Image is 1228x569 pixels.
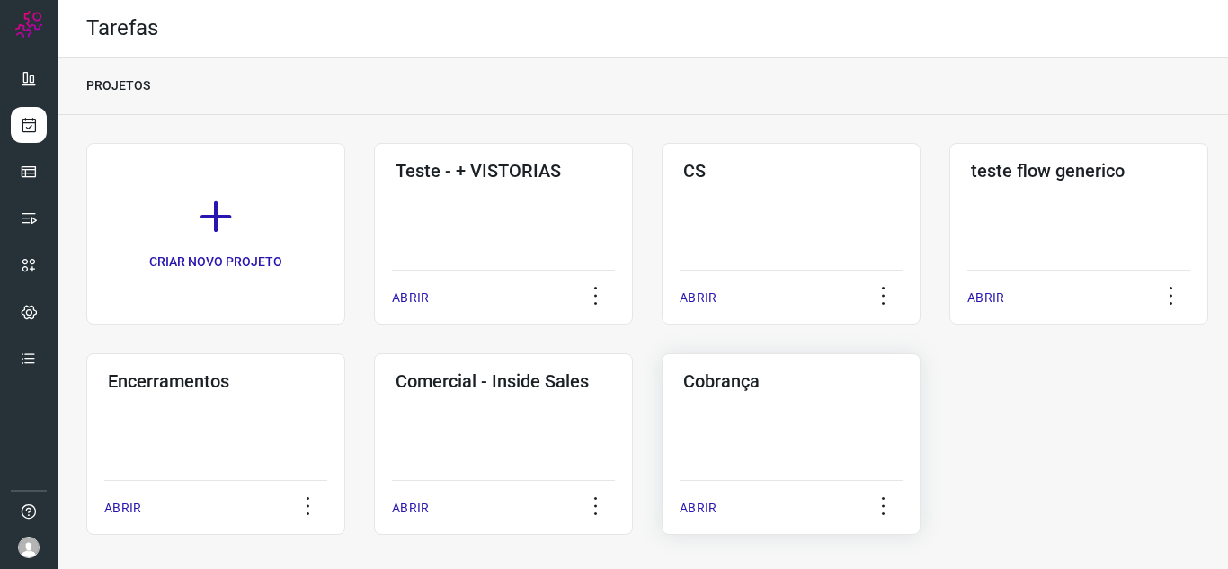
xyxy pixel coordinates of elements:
[967,289,1004,307] p: ABRIR
[683,160,899,182] h3: CS
[108,370,324,392] h3: Encerramentos
[104,499,141,518] p: ABRIR
[149,253,282,271] p: CRIAR NOVO PROJETO
[396,160,611,182] h3: Teste - + VISTORIAS
[15,11,42,38] img: Logo
[680,289,716,307] p: ABRIR
[683,370,899,392] h3: Cobrança
[396,370,611,392] h3: Comercial - Inside Sales
[86,15,158,41] h2: Tarefas
[18,537,40,558] img: avatar-user-boy.jpg
[680,499,716,518] p: ABRIR
[971,160,1187,182] h3: teste flow generico
[392,499,429,518] p: ABRIR
[392,289,429,307] p: ABRIR
[86,76,150,95] p: PROJETOS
